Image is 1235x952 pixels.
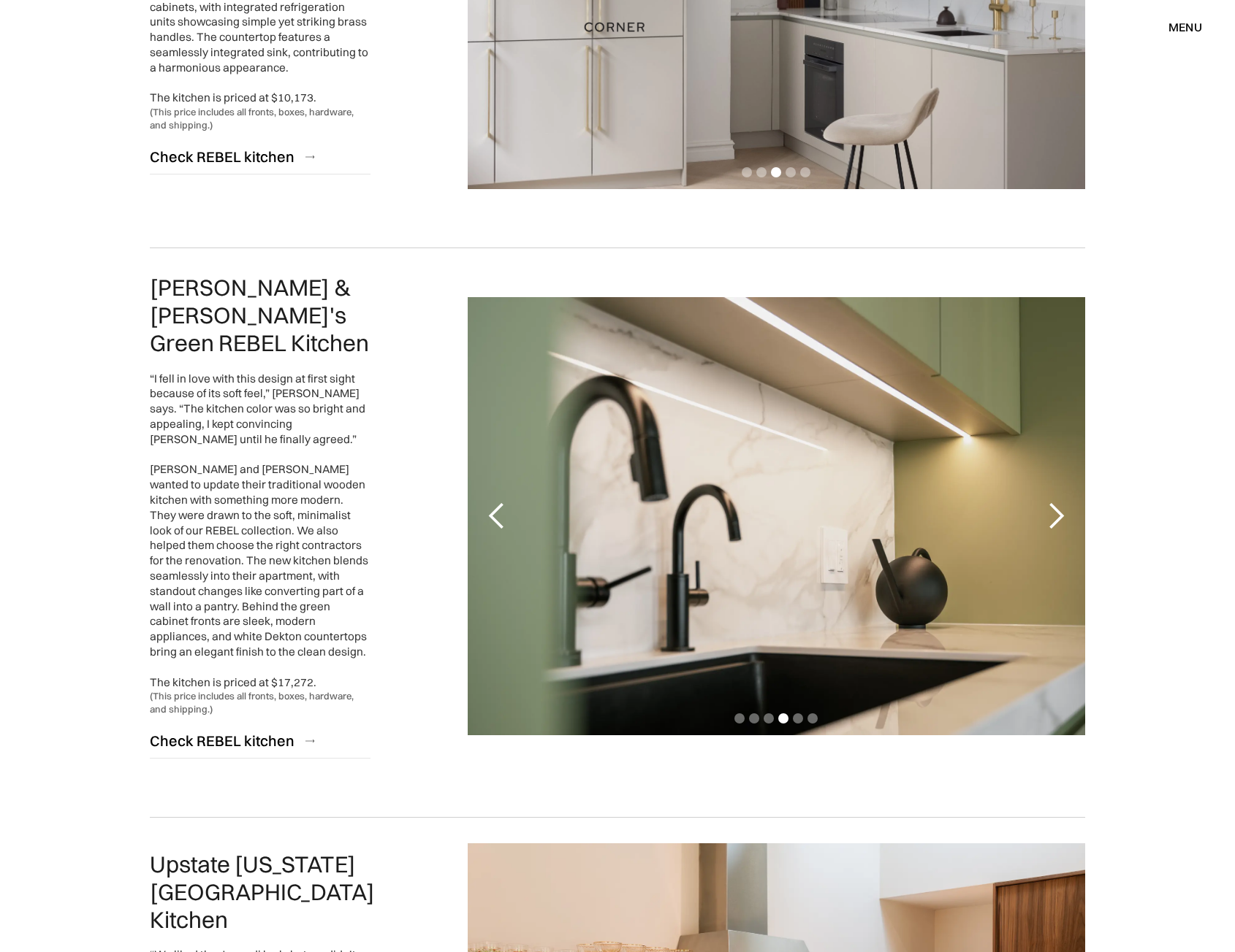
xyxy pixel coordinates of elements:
[793,713,803,723] div: Show slide 5 of 6
[1154,15,1202,39] div: menu
[749,713,759,723] div: Show slide 2 of 6
[150,106,370,131] div: (This price includes all fronts, boxes, hardware, and shipping.)
[468,297,1085,735] div: 4 of 6
[150,731,294,751] div: Check REBEL kitchen
[150,147,294,166] div: Check REBEL kitchen
[807,713,818,723] div: Show slide 6 of 6
[742,167,752,177] div: Show slide 1 of 5
[150,274,370,356] h2: [PERSON_NAME] & [PERSON_NAME]'s Green REBEL Kitchen
[764,713,774,723] div: Show slide 3 of 6
[778,713,788,723] div: Show slide 4 of 6
[786,167,796,177] div: Show slide 4 of 5
[771,167,781,177] div: Show slide 3 of 5
[800,167,810,177] div: Show slide 5 of 5
[546,18,689,37] a: home
[150,851,375,933] h2: Upstate [US_STATE] [GEOGRAPHIC_DATA] Kitchen
[150,690,370,715] div: (This price includes all fronts, boxes, hardware, and shipping.)
[150,139,370,174] a: Check REBEL kitchen
[468,297,526,735] div: previous slide
[1027,297,1085,735] div: next slide
[468,297,1085,735] div: carousel
[1168,21,1202,33] div: menu
[150,372,370,691] div: “I fell in love with this design at first sight because of its soft feel,” [PERSON_NAME] says. “T...
[734,713,745,723] div: Show slide 1 of 6
[150,723,370,759] a: Check REBEL kitchen
[756,167,767,177] div: Show slide 2 of 5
